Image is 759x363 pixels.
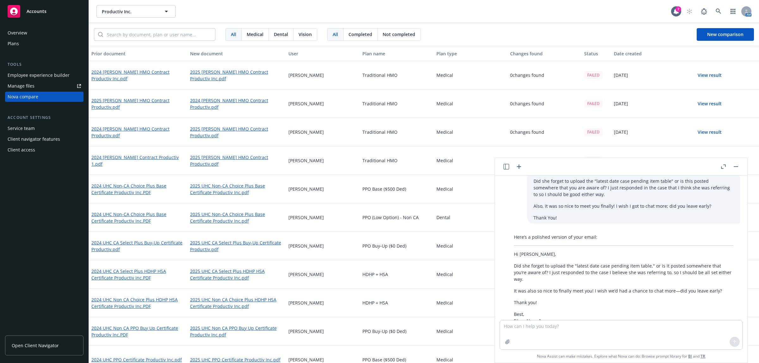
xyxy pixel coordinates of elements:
[190,126,284,139] a: 2025 [PERSON_NAME] HMO Contract Productiv.pdf
[360,289,434,317] div: HDHP + HSA
[288,129,324,135] p: [PERSON_NAME]
[247,31,263,38] span: Medical
[360,89,434,118] div: Traditional HMO
[8,39,19,49] div: Plans
[190,50,284,57] div: New document
[190,325,284,338] a: 2025 UHC Non CA PPO Buy Up Certificate Productiv Inc.pdf
[510,50,579,57] div: Changes found
[514,234,733,240] p: Here’s a polished version of your email:
[8,81,34,91] div: Manage files
[274,31,288,38] span: Dental
[27,9,46,14] span: Accounts
[508,46,582,61] button: Changes found
[614,100,628,107] p: [DATE]
[288,356,324,363] p: [PERSON_NAME]
[360,260,434,289] div: HDHP + HSA
[349,31,372,38] span: Completed
[434,46,508,61] button: Plan type
[12,342,59,349] span: Open Client Navigator
[514,262,733,282] p: Did she forget to upload the "latest date case pending item table," or is it posted somewhere tha...
[5,39,83,49] a: Plans
[188,46,286,61] button: New document
[514,251,733,257] p: Hi [PERSON_NAME],
[360,118,434,146] div: Traditional HMO
[91,239,185,253] a: 2024 UHC CA Select Plus Buy-Up Certificate Productiv.pdf
[8,28,27,38] div: Overview
[288,271,324,278] p: [PERSON_NAME]
[676,6,681,12] div: 7
[5,70,83,80] a: Employee experience builder
[360,146,434,175] div: Traditional HMO
[91,296,185,310] a: 2024 UHC Non CA Choice Plus HDHP HSA Certificate Productiv Inc.PDF
[190,211,284,224] a: 2025 UHC Non-CA Choice Plus Base Certificate Productiv Inc.pdf
[5,114,83,121] div: Account settings
[190,69,284,82] a: 2025 [PERSON_NAME] HMO Contract Productiv Inc.pdf
[614,157,628,164] p: [DATE]
[434,89,508,118] div: Medical
[534,214,733,221] p: Thank You!
[5,92,83,102] a: Nova compare
[584,50,608,57] div: Status
[584,71,603,79] div: FAILED
[91,126,185,139] a: 2024 [PERSON_NAME] HMO Contract Productiv.pdf
[584,157,603,164] div: FAILED
[286,46,360,61] button: User
[510,157,544,164] p: 0 changes found
[434,61,508,89] div: Medical
[288,299,324,306] p: [PERSON_NAME]
[514,299,733,306] p: Thank you!
[698,5,710,18] a: Report a Bug
[333,31,338,38] span: All
[688,97,732,110] button: View result
[91,211,185,224] a: 2024 UHC Non-CA Choice Plus Base Certificate Productiv Inc.PDF
[434,260,508,289] div: Medical
[436,50,505,57] div: Plan type
[510,100,544,107] p: 0 changes found
[102,8,157,15] span: Productiv Inc.
[91,154,185,167] a: 2024 [PERSON_NAME] Contract Productiv 1.pdf
[688,354,692,359] a: BI
[288,100,324,107] p: [PERSON_NAME]
[5,61,83,68] div: Tools
[360,175,434,203] div: PPO Base ($500 Ded)
[190,239,284,253] a: 2025 UHC CA Select Plus Buy-Up Certificate Productiv.pdf
[614,129,628,135] p: [DATE]
[584,100,603,108] div: FAILED
[288,72,324,78] p: [PERSON_NAME]
[614,72,628,78] p: [DATE]
[434,232,508,260] div: Medical
[514,311,733,324] p: Best, [Your Name]
[700,354,705,359] a: TR
[91,325,185,338] a: 2024 UHC Non CA PPO Buy Up Certificate Productiv Inc.PDF
[288,328,324,335] p: [PERSON_NAME]
[688,126,732,138] button: View result
[288,157,324,164] p: [PERSON_NAME]
[8,92,38,102] div: Nova compare
[582,46,611,61] button: Status
[91,356,182,363] a: 2024 UHC PPO Certificate Productiv Inc.pdf
[534,178,733,198] p: Did she forget to upload the "latest date case pending item table" or is this posted somewhere th...
[288,214,324,221] p: [PERSON_NAME]
[5,3,83,20] a: Accounts
[190,182,284,196] a: 2025 UHC Non-CA Choice Plus Base Certificate Productiv Inc.pdf
[360,317,434,346] div: PPO Buy-Up ($0 Ded)
[98,32,103,37] svg: Search
[688,69,732,82] button: View result
[91,50,185,57] div: Prior document
[584,128,603,136] div: FAILED
[288,243,324,249] p: [PERSON_NAME]
[712,5,725,18] a: Search
[5,28,83,38] a: Overview
[5,145,83,155] a: Client access
[5,123,83,133] a: Service team
[5,134,83,144] a: Client navigator features
[96,5,176,18] button: Productiv Inc.
[510,129,544,135] p: 0 changes found
[91,182,185,196] a: 2024 UHC Non-CA Choice Plus Base Certificate Productiv Inc.PDF
[537,350,705,363] span: Nova Assist can make mistakes. Explore what Nova can do: Browse prompt library for and
[91,69,185,82] a: 2024 [PERSON_NAME] HMO Contract Productiv Inc.pdf
[688,154,732,167] button: View result
[362,50,431,57] div: Plan name
[190,296,284,310] a: 2025 UHC Non CA Choice Plus HDHP HSA Certificate Productiv Inc.pdf
[91,97,185,110] a: 2025 [PERSON_NAME] HMO Contract Productiv.pdf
